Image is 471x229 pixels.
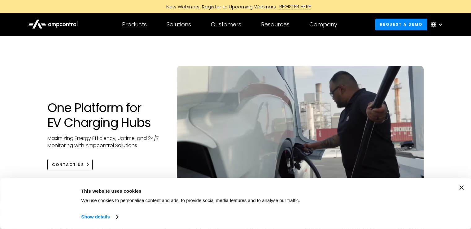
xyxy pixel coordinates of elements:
[375,19,427,30] a: Request a demo
[52,162,84,168] div: CONTACT US
[160,3,279,10] div: New Webinars: Register to Upcoming Webinars
[309,21,337,28] div: Company
[279,3,311,10] div: REGISTER HERE
[167,21,191,28] div: Solutions
[47,135,165,149] p: Maximizing Energy Efficiency, Uptime, and 24/7 Monitoring with Ampcontrol Solutions
[96,3,375,10] a: New Webinars: Register to Upcoming WebinarsREGISTER HERE
[122,21,147,28] div: Products
[211,21,241,28] div: Customers
[47,100,165,130] h1: One Platform for EV Charging Hubs
[261,21,290,28] div: Resources
[47,159,93,170] a: CONTACT US
[81,187,345,195] div: This website uses cookies
[359,186,448,204] button: Okay
[81,212,118,222] a: Show details
[81,198,300,203] span: We use cookies to personalise content and ads, to provide social media features and to analyse ou...
[459,186,464,190] button: Close banner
